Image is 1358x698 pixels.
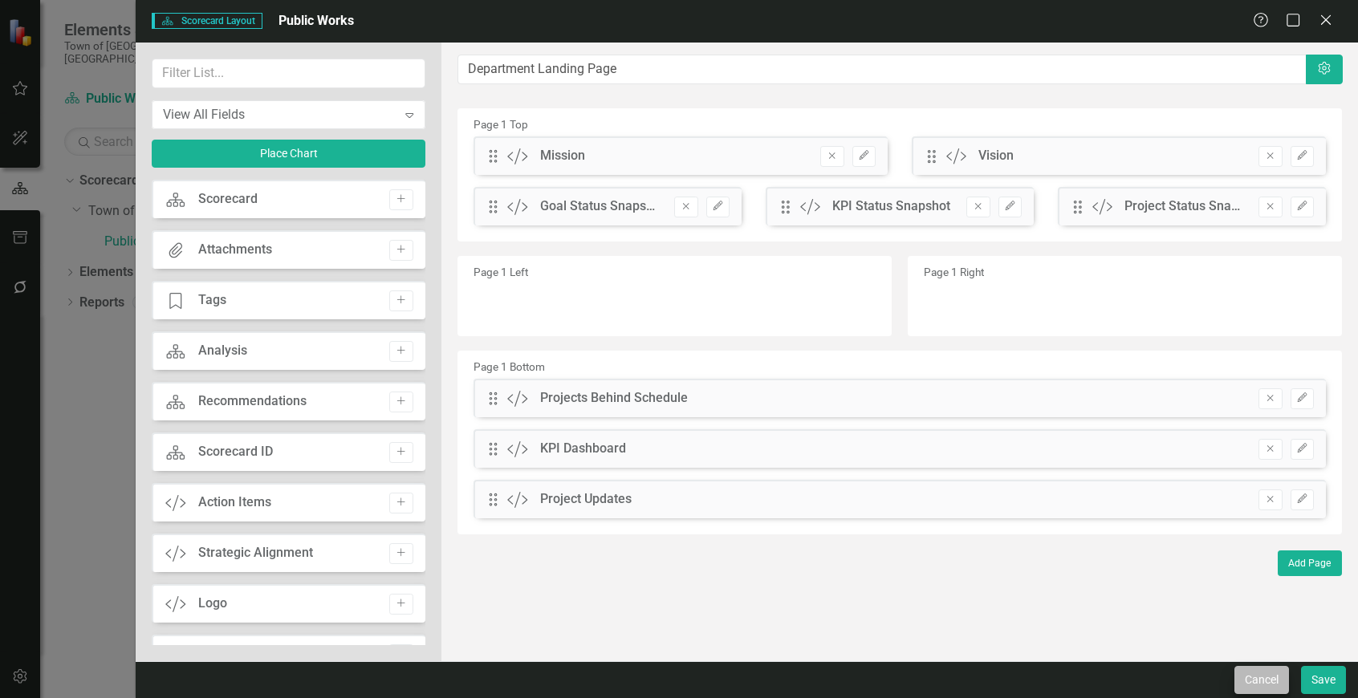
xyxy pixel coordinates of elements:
[198,392,307,411] div: Recommendations
[163,105,396,124] div: View All Fields
[198,190,258,209] div: Scorecard
[1301,666,1346,694] button: Save
[457,55,1307,84] input: Layout Name
[474,118,528,131] small: Page 1 Top
[152,59,425,88] input: Filter List...
[832,197,950,216] div: KPI Status Snapshot
[198,493,271,512] div: Action Items
[279,13,354,28] span: Public Works
[474,360,545,373] small: Page 1 Bottom
[198,342,247,360] div: Analysis
[198,443,273,461] div: Scorecard ID
[1124,197,1242,216] div: Project Status Snapshot
[1278,550,1342,576] button: Add Page
[1234,666,1289,694] button: Cancel
[152,13,262,29] span: Scorecard Layout
[198,291,226,310] div: Tags
[924,266,984,278] small: Page 1 Right
[474,266,528,278] small: Page 1 Left
[540,197,658,216] div: Goal Status Snapshot
[198,544,313,562] div: Strategic Alignment
[540,440,626,458] div: KPI Dashboard
[978,147,1014,165] div: Vision
[540,490,632,509] div: Project Updates
[198,595,227,613] div: Logo
[540,389,688,408] div: Projects Behind Schedule
[540,147,585,165] div: Mission
[152,140,425,168] button: Place Chart
[198,241,272,259] div: Attachments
